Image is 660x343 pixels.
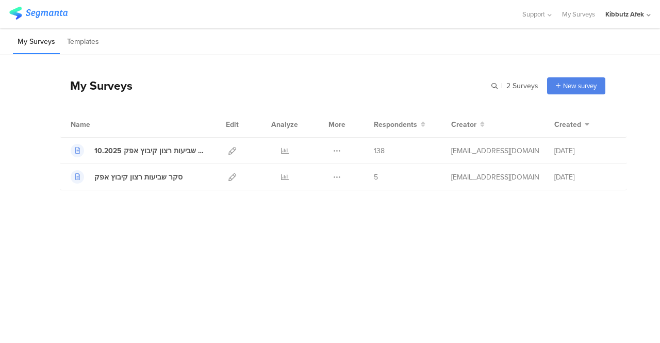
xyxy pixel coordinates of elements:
div: Edit [221,111,243,137]
div: סקר שביעות רצון קיבוץ אפק [94,172,183,183]
img: segmanta logo [9,7,68,20]
span: 138 [374,145,385,156]
button: Respondents [374,119,425,130]
span: Support [522,9,545,19]
div: Analyze [269,111,300,137]
div: [DATE] [554,172,616,183]
span: 2 Surveys [506,80,538,91]
li: Templates [62,30,104,54]
div: 10.2025 סקר שביעות רצון קיבוץ אפק [94,145,206,156]
div: masha@k-afek.co.il [451,172,539,183]
span: 5 [374,172,378,183]
span: New survey [563,81,597,91]
div: Name [71,119,133,130]
div: [DATE] [554,145,616,156]
a: 10.2025 סקר שביעות רצון קיבוץ אפק [71,144,206,157]
span: | [500,80,504,91]
div: Kibbutz Afek [605,9,644,19]
li: My Surveys [13,30,60,54]
span: Respondents [374,119,417,130]
div: masha@k-afek.co.il [451,145,539,156]
a: סקר שביעות רצון קיבוץ אפק [71,170,183,184]
span: Created [554,119,581,130]
button: Created [554,119,589,130]
div: More [326,111,348,137]
span: Creator [451,119,476,130]
button: Creator [451,119,485,130]
div: My Surveys [60,77,133,94]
